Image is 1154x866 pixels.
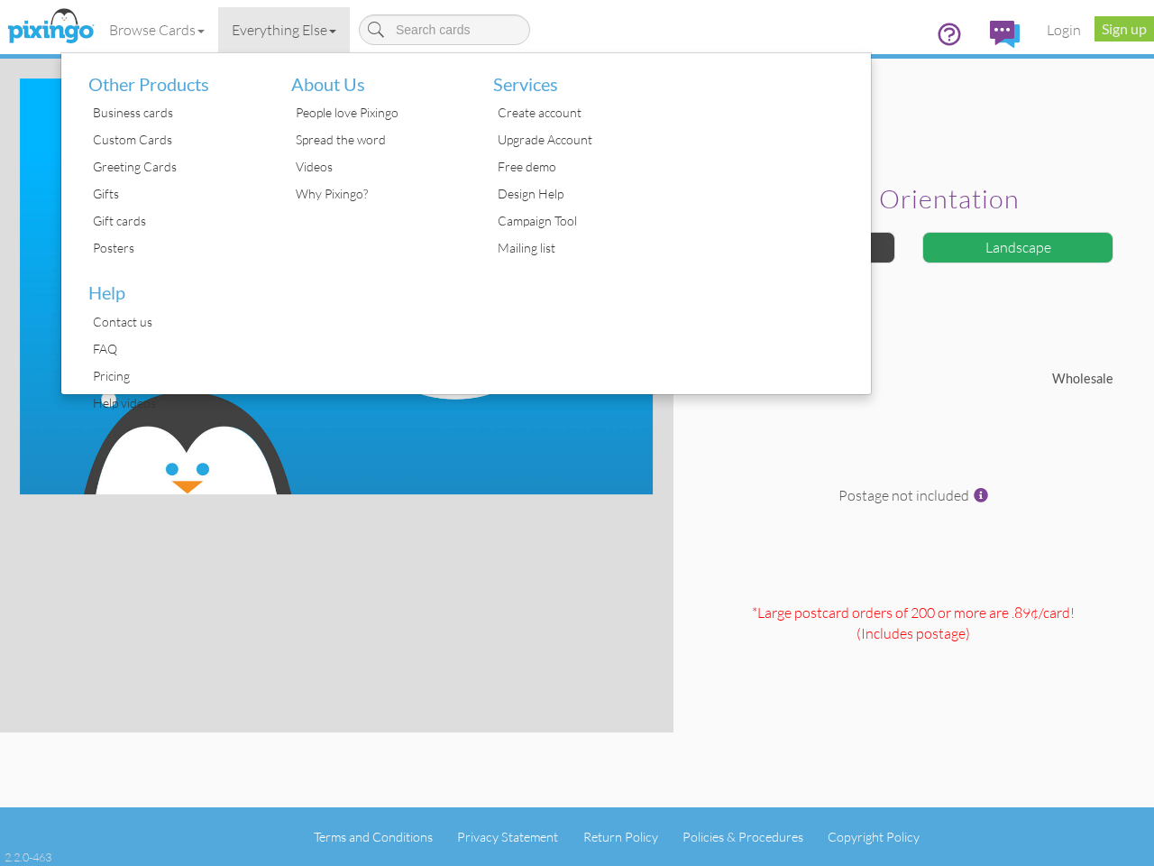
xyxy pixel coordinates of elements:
a: Terms and Conditions [314,829,433,844]
li: Help [75,262,264,309]
a: Login [1033,7,1094,52]
a: Everything Else [218,7,350,52]
div: Gifts [88,180,264,207]
iframe: Chat [1153,865,1154,866]
a: Sign up [1094,16,1154,41]
div: Landscape [922,232,1113,263]
div: Spread the word [291,126,467,153]
li: About Us [278,53,467,100]
img: create-your-own-landscape.jpg [20,78,653,494]
div: Gift cards [88,207,264,235]
img: pixingo logo [3,5,98,50]
div: Contact us [88,309,264,336]
div: *Large postcard orders of 200 or more are .89¢/card! (Includes postage ) [687,603,1140,732]
a: Return Policy [583,829,658,844]
div: FAQ [88,336,264,363]
a: Privacy Statement [457,829,558,844]
div: Videos [291,153,467,180]
div: 2.2.0-463 [5,849,51,865]
div: Mailing list [493,235,669,262]
img: comments.svg [990,21,1020,48]
div: Why Pixingo? [291,180,467,207]
li: Other Products [75,53,264,100]
div: Help videos [88,390,264,417]
h2: Select orientation [710,185,1109,214]
div: Upgrade Account [493,126,669,153]
a: Browse Cards [96,7,218,52]
div: Free demo [493,153,669,180]
div: Pricing [88,363,264,390]
div: Greeting Cards [88,153,264,180]
div: Business cards [88,99,264,126]
div: Create account [493,99,669,126]
input: Search cards [359,14,530,45]
div: Postage not included [687,485,1140,594]
a: Copyright Policy [828,829,920,844]
div: Posters [88,235,264,262]
a: Policies & Procedures [682,829,803,844]
div: Design Help [493,180,669,207]
div: Campaign Tool [493,207,669,235]
div: Wholesale [913,370,1127,389]
div: People love Pixingo [291,99,467,126]
li: Services [480,53,669,100]
div: Custom Cards [88,126,264,153]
